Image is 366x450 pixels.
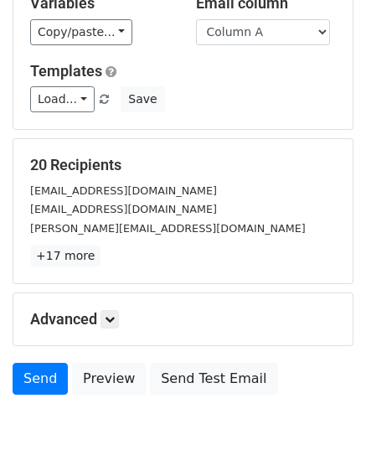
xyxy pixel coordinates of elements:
a: Send Test Email [150,363,277,395]
a: Load... [30,86,95,112]
a: Send [13,363,68,395]
h5: Advanced [30,310,336,328]
button: Save [121,86,164,112]
a: Preview [72,363,146,395]
h5: 20 Recipients [30,156,336,174]
small: [PERSON_NAME][EMAIL_ADDRESS][DOMAIN_NAME] [30,222,306,235]
a: Copy/paste... [30,19,132,45]
small: [EMAIL_ADDRESS][DOMAIN_NAME] [30,203,217,215]
iframe: Chat Widget [282,370,366,450]
small: [EMAIL_ADDRESS][DOMAIN_NAME] [30,184,217,197]
a: +17 more [30,246,101,266]
a: Templates [30,62,102,80]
